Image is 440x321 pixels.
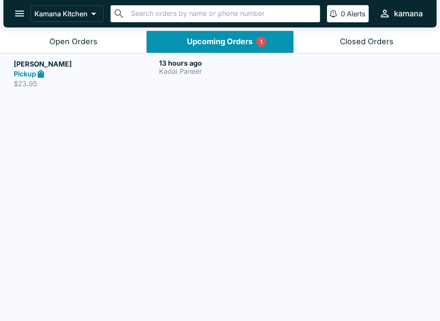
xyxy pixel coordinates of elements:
p: 1 [260,37,263,46]
p: Kamana Kitchen [34,9,88,18]
button: kamana [376,4,426,23]
button: Kamana Kitchen [31,6,104,22]
p: 0 [341,9,345,18]
div: Closed Orders [340,37,394,47]
h5: [PERSON_NAME] [14,59,156,69]
div: kamana [394,9,423,19]
h6: 13 hours ago [159,59,301,67]
strong: Pickup [14,70,36,78]
p: Kadai Paneer [159,67,301,75]
p: $23.95 [14,79,156,88]
div: Open Orders [49,37,98,47]
p: Alerts [347,9,365,18]
button: open drawer [9,3,31,24]
input: Search orders by name or phone number [128,8,316,20]
div: Upcoming Orders [187,37,253,47]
